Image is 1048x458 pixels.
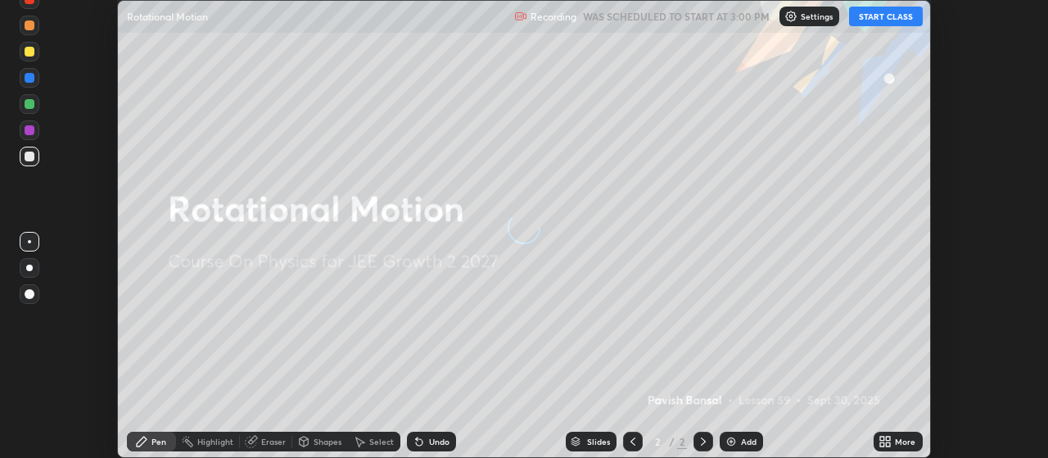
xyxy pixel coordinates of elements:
[583,9,770,24] h5: WAS SCHEDULED TO START AT 3:00 PM
[197,438,233,446] div: Highlight
[261,438,286,446] div: Eraser
[649,437,666,447] div: 2
[314,438,341,446] div: Shapes
[849,7,923,26] button: START CLASS
[531,11,576,23] p: Recording
[677,434,687,449] div: 2
[669,437,674,447] div: /
[801,12,833,20] p: Settings
[514,10,527,23] img: recording.375f2c34.svg
[725,435,738,448] img: add-slide-button
[587,438,610,446] div: Slides
[741,438,757,446] div: Add
[151,438,166,446] div: Pen
[127,10,208,23] p: Rotational Motion
[429,438,449,446] div: Undo
[369,438,394,446] div: Select
[784,10,797,23] img: class-settings-icons
[895,438,915,446] div: More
